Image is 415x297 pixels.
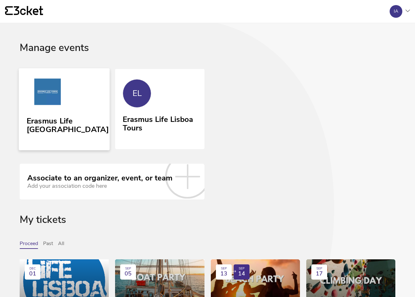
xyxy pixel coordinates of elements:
a: EL Erasmus Life Lisboa Tours [115,69,204,148]
button: Past [43,241,53,249]
div: EL [133,89,142,98]
div: SEP [125,267,131,271]
img: Erasmus Life Lisboa [27,79,69,108]
div: SEP [239,267,244,271]
div: Associate to an organizer, event, or team [27,174,172,183]
button: All [58,241,64,249]
div: Add your association code here [27,183,172,189]
a: Associate to an organizer, event, or team Add your association code here [20,164,204,199]
span: 17 [316,270,323,277]
span: 05 [125,270,132,277]
span: 01 [29,270,36,277]
a: {' '} [5,6,43,17]
a: Erasmus Life Lisboa Erasmus Life [GEOGRAPHIC_DATA] [19,68,110,150]
button: Proceed [20,241,38,249]
div: My tickets [20,214,395,241]
g: {' '} [5,6,13,15]
span: 13 [220,270,227,277]
div: Erasmus Life Lisboa Tours [123,113,197,133]
div: IA [394,9,398,14]
div: SEP [316,267,322,271]
div: DEC [29,267,36,271]
div: Manage events [20,42,395,69]
div: SEP [221,267,227,271]
span: 14 [238,270,245,277]
div: Erasmus Life [GEOGRAPHIC_DATA] [27,114,109,134]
